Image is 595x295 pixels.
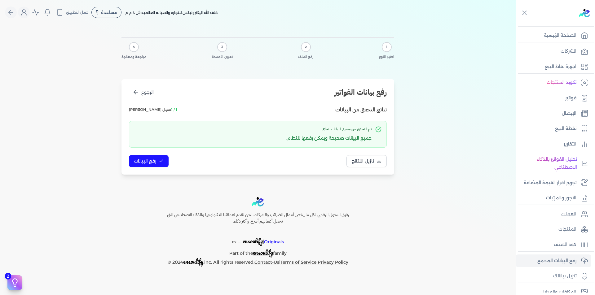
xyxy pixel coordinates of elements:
button: تنزيل النتائج [346,155,387,167]
p: الصفحة الرئيسية [544,32,576,40]
span: 4 [133,45,135,50]
h3: تم التحقق من جميع البيانات بنجاح. [286,126,372,132]
span: BY [232,240,236,244]
span: ensoulify [183,257,203,266]
p: الاجور والمرتبات [546,194,576,202]
span: مساعدة [101,10,117,15]
span: اختيار النوع [379,54,394,59]
p: Part of the family [154,246,362,258]
h6: رفيق التحول الرقمي لكل ما يخص أعمال الضرائب والشركات نحن نقدم لعملائنا التكنولوجيا والذكاء الاصطن... [154,211,362,225]
a: الشركات [516,45,591,58]
button: رفع البيانات [129,155,169,167]
a: الاجور والمرتبات [516,192,591,205]
span: الرجوع [141,89,154,96]
a: المنتجات [516,223,591,236]
p: جميع البيانات صحيحة ويمكن رفعها للنظام. [286,134,372,142]
a: تكويد المنتجات [516,76,591,89]
span: ensoulify [243,236,263,246]
span: 1 [386,45,387,50]
img: logo [252,197,264,206]
p: التقارير [564,140,576,148]
a: فواتير [516,92,591,105]
a: نقطة البيع [516,122,591,135]
span: تنزيل النتائج [352,158,374,164]
button: حمل التطبيق [55,7,90,18]
p: تجهيز اقرار القيمة المضافة [524,179,576,187]
span: ensoulify [253,248,273,257]
span: 2 [305,45,307,50]
p: اجهزة نقاط البيع [545,63,576,71]
a: اجهزة نقاط البيع [516,60,591,73]
a: Privacy Policy [318,259,348,265]
p: كود الصنف [554,241,576,249]
a: تجهيز اقرار القيمة المضافة [516,176,591,189]
a: Contact-Us [254,259,279,265]
p: فواتير [565,94,576,102]
p: المنتجات [558,225,576,233]
span: 3 [221,45,223,50]
p: الشركات [561,47,576,55]
span: Originals [264,239,284,245]
span: تعيين الأعمدة [212,54,233,59]
a: تحليل الفواتير بالذكاء الاصطناعي [516,153,591,174]
p: رفع البيانات المجمع [537,257,576,265]
p: نقطة البيع [555,125,576,133]
a: ensoulify [253,250,273,256]
p: © 2024 ,inc. All rights reserved. | | [154,258,362,267]
a: الصفحة الرئيسية [516,29,591,42]
h2: رفع بيانات الفواتير [335,87,387,98]
button: 2 [7,275,22,290]
a: العملاء [516,208,591,221]
span: خلف الله اليكترونيكس للتجاره والصيانه العالميه ش ذ م م [125,10,218,15]
a: رفع البيانات المجمع [516,254,591,267]
sup: __ [238,238,241,242]
span: حمل التطبيق [66,10,89,15]
p: | [154,230,362,246]
p: تكويد المنتجات [547,79,576,87]
span: مراجعة ومعالجة [121,54,146,59]
a: التقارير [516,138,591,151]
img: logo [579,9,590,17]
button: الرجوع [129,87,157,98]
span: رفع البيانات [134,158,156,164]
span: رفع الملف [298,54,313,59]
p: تنزيل بياناتك [553,272,576,280]
a: كود الصنف [516,238,591,251]
p: تحليل الفواتير بالذكاء الاصطناعي [519,155,577,171]
span: سجل [PERSON_NAME] [129,107,177,112]
div: مساعدة [91,7,121,18]
span: 1 / 1 [171,107,177,112]
p: الإيصال [562,110,576,118]
p: العملاء [561,210,576,218]
a: تنزيل بياناتك [516,270,591,283]
span: 2 [5,273,11,280]
a: الإيصال [516,107,591,120]
a: Terms of Service [280,259,316,265]
h3: نتائج التحقق من البيانات [335,106,387,114]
